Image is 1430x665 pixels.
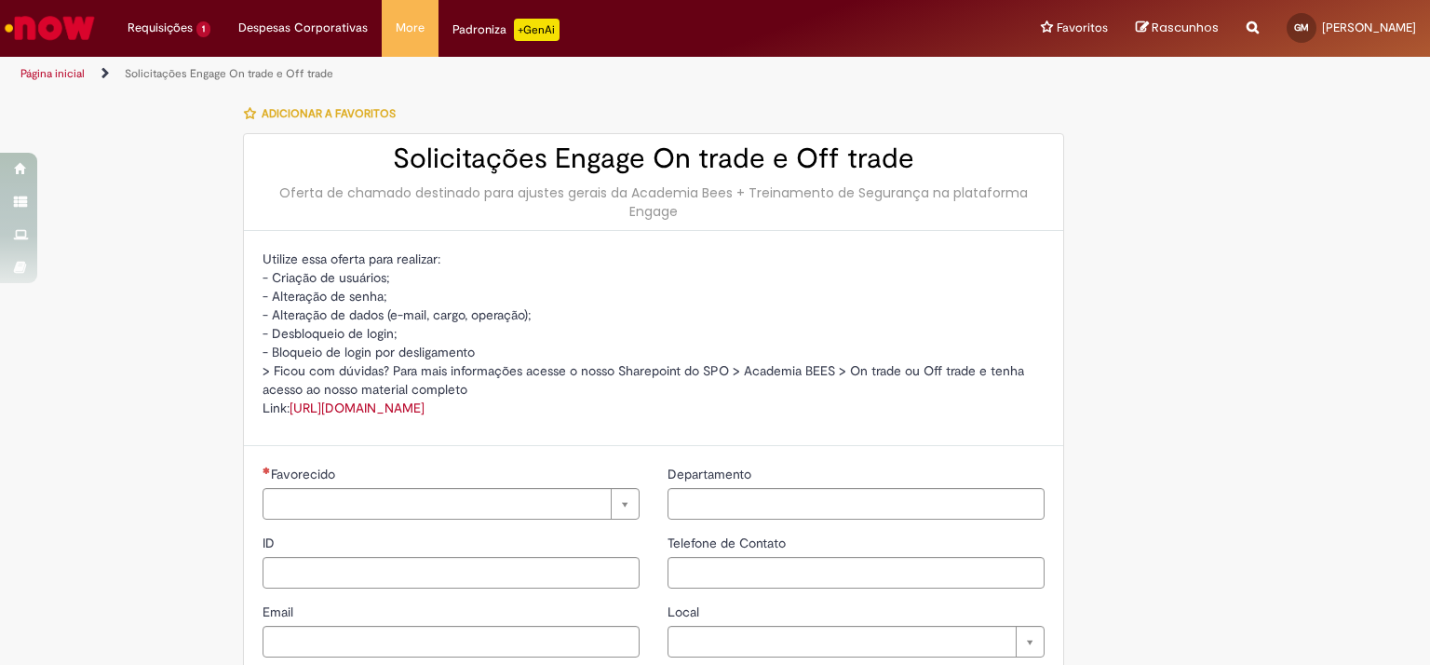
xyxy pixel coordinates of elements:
[452,19,560,41] div: Padroniza
[263,557,640,589] input: ID
[514,19,560,41] p: +GenAi
[125,66,333,81] a: Solicitações Engage On trade e Off trade
[263,467,271,474] span: Necessários
[243,94,406,133] button: Adicionar a Favoritos
[2,9,98,47] img: ServiceNow
[238,19,368,37] span: Despesas Corporativas
[263,535,278,551] span: ID
[668,488,1045,520] input: Departamento
[263,183,1045,221] div: Oferta de chamado destinado para ajustes gerais da Academia Bees + Treinamento de Segurança na pl...
[263,250,1045,417] p: Utilize essa oferta para realizar: - Criação de usuários; - Alteração de senha; - Alteração de da...
[196,21,210,37] span: 1
[290,400,425,416] a: [URL][DOMAIN_NAME]
[1322,20,1416,35] span: [PERSON_NAME]
[668,557,1045,589] input: Telefone de Contato
[668,466,755,482] span: Departamento
[263,626,640,658] input: Email
[271,466,339,482] span: Necessários - Favorecido
[1057,19,1108,37] span: Favoritos
[262,106,396,121] span: Adicionar a Favoritos
[263,604,297,620] span: Email
[14,57,939,91] ul: Trilhas de página
[668,535,789,551] span: Telefone de Contato
[668,604,703,620] span: Local
[1136,20,1219,37] a: Rascunhos
[128,19,193,37] span: Requisições
[396,19,425,37] span: More
[263,488,640,520] a: Limpar campo Favorecido
[668,626,1045,658] a: Limpar campo Local
[1152,19,1219,36] span: Rascunhos
[1294,21,1309,34] span: GM
[263,143,1045,174] h2: Solicitações Engage On trade e Off trade
[20,66,85,81] a: Página inicial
